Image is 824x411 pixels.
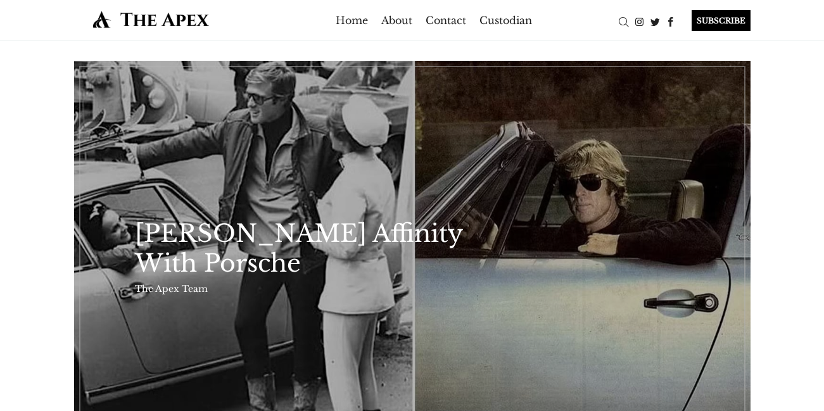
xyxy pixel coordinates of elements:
a: Custodian [479,10,532,30]
div: SUBSCRIBE [692,10,751,31]
a: Contact [426,10,466,30]
a: Instagram [631,15,647,27]
a: SUBSCRIBE [679,10,751,31]
a: Twitter [647,15,663,27]
a: The Apex Team [135,283,208,294]
a: About [381,10,412,30]
a: Facebook [663,15,679,27]
img: The Apex by Custodian [74,10,228,28]
a: Home [336,10,368,30]
a: [PERSON_NAME] Affinity With Porsche [135,218,473,278]
a: Search [616,15,631,27]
